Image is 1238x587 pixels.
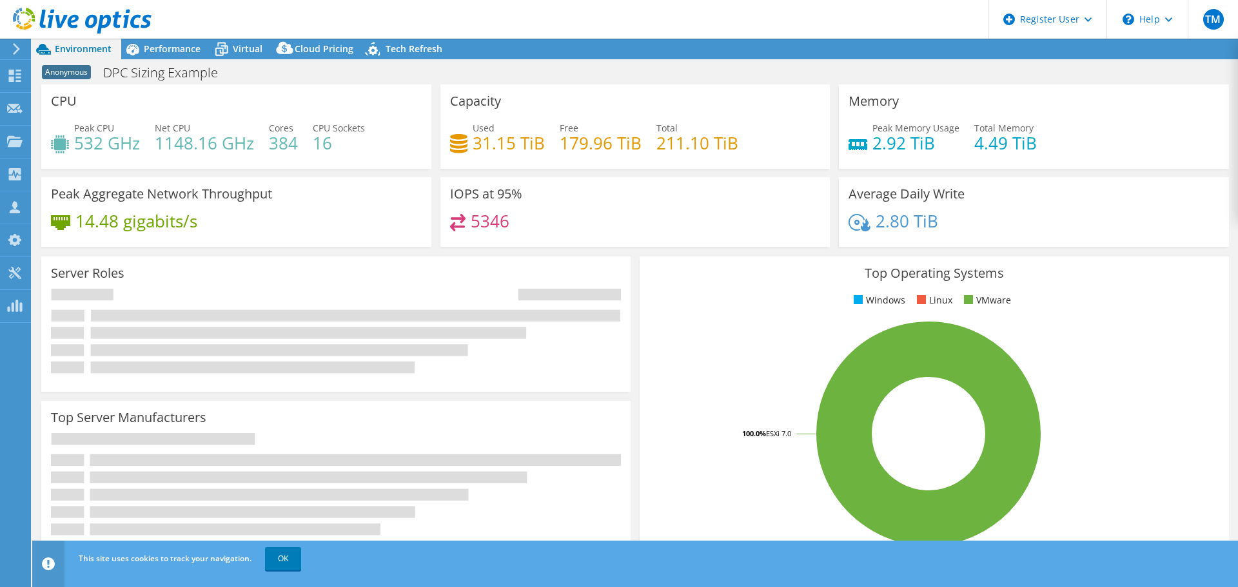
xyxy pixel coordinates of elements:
[144,43,201,55] span: Performance
[269,136,298,150] h4: 384
[872,122,959,134] span: Peak Memory Usage
[961,293,1011,307] li: VMware
[51,187,272,201] h3: Peak Aggregate Network Throughput
[876,214,938,228] h4: 2.80 TiB
[974,122,1034,134] span: Total Memory
[233,43,262,55] span: Virtual
[74,122,114,134] span: Peak CPU
[850,293,905,307] li: Windows
[849,94,899,108] h3: Memory
[75,214,197,228] h4: 14.48 gigabits/s
[649,266,1219,280] h3: Top Operating Systems
[313,136,365,150] h4: 16
[42,65,91,79] span: Anonymous
[295,43,353,55] span: Cloud Pricing
[849,187,965,201] h3: Average Daily Write
[55,43,112,55] span: Environment
[1203,9,1224,30] span: TM
[656,136,738,150] h4: 211.10 TiB
[656,122,678,134] span: Total
[1123,14,1134,25] svg: \n
[450,94,501,108] h3: Capacity
[473,136,545,150] h4: 31.15 TiB
[265,547,301,570] a: OK
[974,136,1037,150] h4: 4.49 TiB
[872,136,959,150] h4: 2.92 TiB
[560,122,578,134] span: Free
[97,66,238,80] h1: DPC Sizing Example
[471,214,509,228] h4: 5346
[269,122,293,134] span: Cores
[386,43,442,55] span: Tech Refresh
[313,122,365,134] span: CPU Sockets
[51,94,77,108] h3: CPU
[450,187,522,201] h3: IOPS at 95%
[74,136,140,150] h4: 532 GHz
[155,136,254,150] h4: 1148.16 GHz
[79,553,251,564] span: This site uses cookies to track your navigation.
[742,428,766,438] tspan: 100.0%
[914,293,952,307] li: Linux
[51,266,124,280] h3: Server Roles
[155,122,190,134] span: Net CPU
[766,428,791,438] tspan: ESXi 7.0
[473,122,495,134] span: Used
[51,410,206,425] h3: Top Server Manufacturers
[560,136,642,150] h4: 179.96 TiB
